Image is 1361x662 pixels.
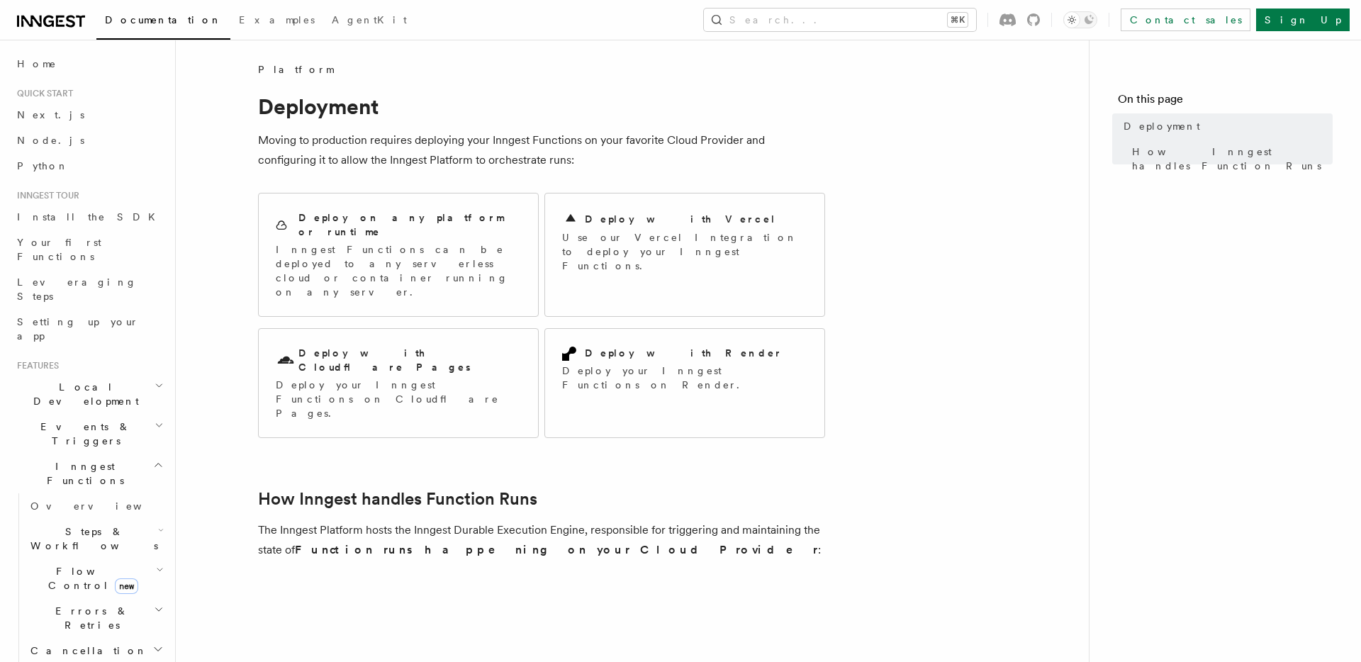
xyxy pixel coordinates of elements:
[11,51,167,77] a: Home
[17,276,137,302] span: Leveraging Steps
[105,14,222,26] span: Documentation
[96,4,230,40] a: Documentation
[11,230,167,269] a: Your first Functions
[544,193,825,317] a: Deploy with VercelUse our Vercel Integration to deploy your Inngest Functions.
[17,160,69,172] span: Python
[11,414,167,454] button: Events & Triggers
[11,128,167,153] a: Node.js
[11,380,155,408] span: Local Development
[298,346,521,374] h2: Deploy with Cloudflare Pages
[115,578,138,594] span: new
[258,130,825,170] p: Moving to production requires deploying your Inngest Functions on your favorite Cloud Provider an...
[11,459,153,488] span: Inngest Functions
[17,57,57,71] span: Home
[544,328,825,438] a: Deploy with RenderDeploy your Inngest Functions on Render.
[1121,9,1250,31] a: Contact sales
[276,378,521,420] p: Deploy your Inngest Functions on Cloudflare Pages.
[25,644,147,658] span: Cancellation
[1256,9,1350,31] a: Sign Up
[258,328,539,438] a: Deploy with Cloudflare PagesDeploy your Inngest Functions on Cloudflare Pages.
[585,346,783,360] h2: Deploy with Render
[562,230,807,273] p: Use our Vercel Integration to deploy your Inngest Functions.
[11,269,167,309] a: Leveraging Steps
[1118,113,1333,139] a: Deployment
[25,493,167,519] a: Overview
[258,193,539,317] a: Deploy on any platform or runtimeInngest Functions can be deployed to any serverless cloud or con...
[298,211,521,239] h2: Deploy on any platform or runtime
[17,237,101,262] span: Your first Functions
[30,500,177,512] span: Overview
[25,604,154,632] span: Errors & Retries
[230,4,323,38] a: Examples
[258,520,825,560] p: The Inngest Platform hosts the Inngest Durable Execution Engine, responsible for triggering and m...
[17,211,164,223] span: Install the SDK
[1126,139,1333,179] a: How Inngest handles Function Runs
[11,374,167,414] button: Local Development
[258,94,825,119] h1: Deployment
[276,242,521,299] p: Inngest Functions can be deployed to any serverless cloud or container running on any server.
[11,190,79,201] span: Inngest tour
[11,102,167,128] a: Next.js
[17,316,139,342] span: Setting up your app
[276,351,296,371] svg: Cloudflare
[25,564,156,593] span: Flow Control
[11,454,167,493] button: Inngest Functions
[11,204,167,230] a: Install the SDK
[704,9,976,31] button: Search...⌘K
[25,519,167,559] button: Steps & Workflows
[239,14,315,26] span: Examples
[25,559,167,598] button: Flow Controlnew
[295,543,818,556] strong: Function runs happening on your Cloud Provider
[25,598,167,638] button: Errors & Retries
[332,14,407,26] span: AgentKit
[17,109,84,120] span: Next.js
[1124,119,1200,133] span: Deployment
[948,13,968,27] kbd: ⌘K
[585,212,776,226] h2: Deploy with Vercel
[11,309,167,349] a: Setting up your app
[11,420,155,448] span: Events & Triggers
[25,524,158,553] span: Steps & Workflows
[17,135,84,146] span: Node.js
[258,62,333,77] span: Platform
[562,364,807,392] p: Deploy your Inngest Functions on Render.
[1063,11,1097,28] button: Toggle dark mode
[1132,145,1333,173] span: How Inngest handles Function Runs
[11,88,73,99] span: Quick start
[258,489,537,509] a: How Inngest handles Function Runs
[1118,91,1333,113] h4: On this page
[323,4,415,38] a: AgentKit
[11,360,59,371] span: Features
[11,153,167,179] a: Python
